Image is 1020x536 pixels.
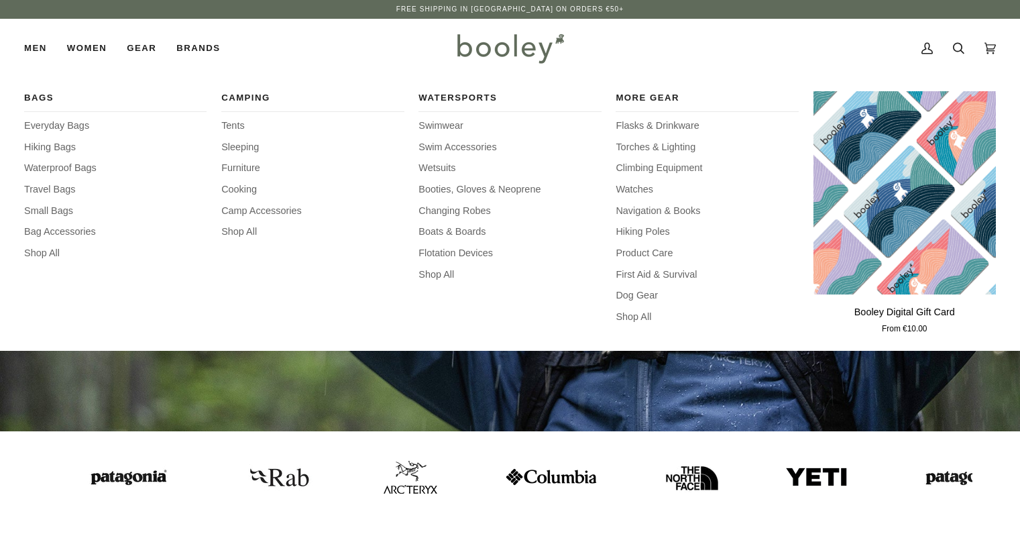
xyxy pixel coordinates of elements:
span: More Gear [616,91,798,105]
a: Wetsuits [418,161,601,176]
a: Waterproof Bags [24,161,207,176]
a: Booley Digital Gift Card [813,91,996,294]
a: Everyday Bags [24,119,207,133]
a: Shop All [24,246,207,261]
a: Furniture [221,161,404,176]
a: Gear [117,19,166,78]
a: Cooking [221,182,404,197]
a: Changing Robes [418,204,601,219]
a: Shop All [418,268,601,282]
a: Swimwear [418,119,601,133]
a: Camping [221,91,404,112]
a: Dog Gear [616,288,798,303]
a: Flotation Devices [418,246,601,261]
a: Hiking Poles [616,225,798,239]
p: Free Shipping in [GEOGRAPHIC_DATA] on Orders €50+ [396,4,624,15]
span: Bags [24,91,207,105]
a: Booties, Gloves & Neoprene [418,182,601,197]
a: Sleeping [221,140,404,155]
a: Product Care [616,246,798,261]
a: More Gear [616,91,798,112]
a: Watches [616,182,798,197]
span: Camping [221,91,404,105]
a: Navigation & Books [616,204,798,219]
a: Women [57,19,117,78]
img: Booley [451,29,569,68]
a: Swim Accessories [418,140,601,155]
a: First Aid & Survival [616,268,798,282]
div: Gear Bags Everyday Bags Hiking Bags Waterproof Bags Travel Bags Small Bags Bag Accessories Shop A... [117,19,166,78]
a: Booley Digital Gift Card [813,300,996,335]
a: Shop All [221,225,404,239]
a: Travel Bags [24,182,207,197]
product-grid-item: Booley Digital Gift Card [813,91,996,335]
a: Bag Accessories [24,225,207,239]
span: Women [67,42,107,55]
a: Men [24,19,57,78]
span: Brands [176,42,220,55]
a: Small Bags [24,204,207,219]
a: Boats & Boards [418,225,601,239]
product-grid-item-variant: €10.00 [813,91,996,294]
a: Climbing Equipment [616,161,798,176]
a: Flasks & Drinkware [616,119,798,133]
a: Hiking Bags [24,140,207,155]
span: Watersports [418,91,601,105]
a: Shop All [616,310,798,325]
span: From €10.00 [882,323,927,335]
a: Camp Accessories [221,204,404,219]
span: Men [24,42,47,55]
a: Tents [221,119,404,133]
span: Gear [127,42,156,55]
a: Brands [166,19,230,78]
p: Booley Digital Gift Card [854,305,955,320]
a: Bags [24,91,207,112]
a: Watersports [418,91,601,112]
a: Torches & Lighting [616,140,798,155]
